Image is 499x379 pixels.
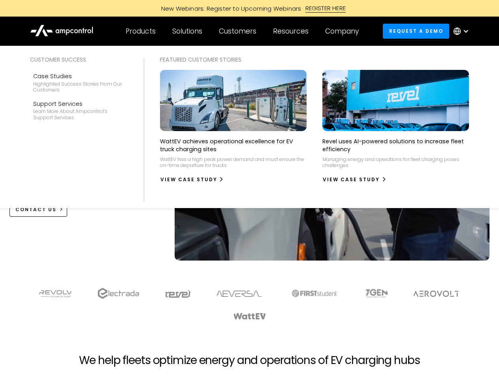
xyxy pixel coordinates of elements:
p: Revel uses AI-powered solutions to increase fleet efficiency [322,137,469,153]
p: WattEV achieves operational excellence for EV truck charging sites [160,137,307,153]
div: Products [126,27,156,36]
div: Solutions [172,27,202,36]
div: Company [325,27,359,36]
img: electrada logo [98,288,139,299]
a: CONTACT US [9,202,68,217]
img: Aerovolt Logo [413,291,460,297]
div: Resources [273,27,309,36]
div: Case Studies [33,72,125,81]
a: View Case Study [322,173,387,186]
p: WattEV has a high peak power demand and must ensure the on-time departure for trucks [160,156,307,169]
div: Learn more about Ampcontrol’s support services [33,108,125,120]
div: View Case Study [323,176,380,183]
a: Case StudiesHighlighted success stories From Our Customers [30,69,128,96]
p: Managing energy and operations for fleet charging poses challenges [322,156,469,169]
div: New Webinars: Register to Upcoming Webinars [153,4,305,13]
a: View Case Study [160,173,224,186]
div: Customers [219,27,256,36]
h2: We help fleets optimize energy and operations of EV charging hubs [79,354,420,367]
img: WattEV logo [233,313,266,319]
a: New Webinars: Register to Upcoming WebinarsREGISTER HERE [72,4,427,13]
div: Customer success [30,55,128,64]
a: Support ServicesLearn more about Ampcontrol’s support services [30,96,128,124]
div: Featured Customer Stories [160,55,469,64]
div: REGISTER HERE [305,4,346,13]
a: Request a demo [383,24,449,38]
div: Highlighted success stories From Our Customers [33,81,125,93]
div: CONTACT US [15,206,56,213]
div: Support Services [33,99,125,108]
div: View Case Study [160,176,217,183]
